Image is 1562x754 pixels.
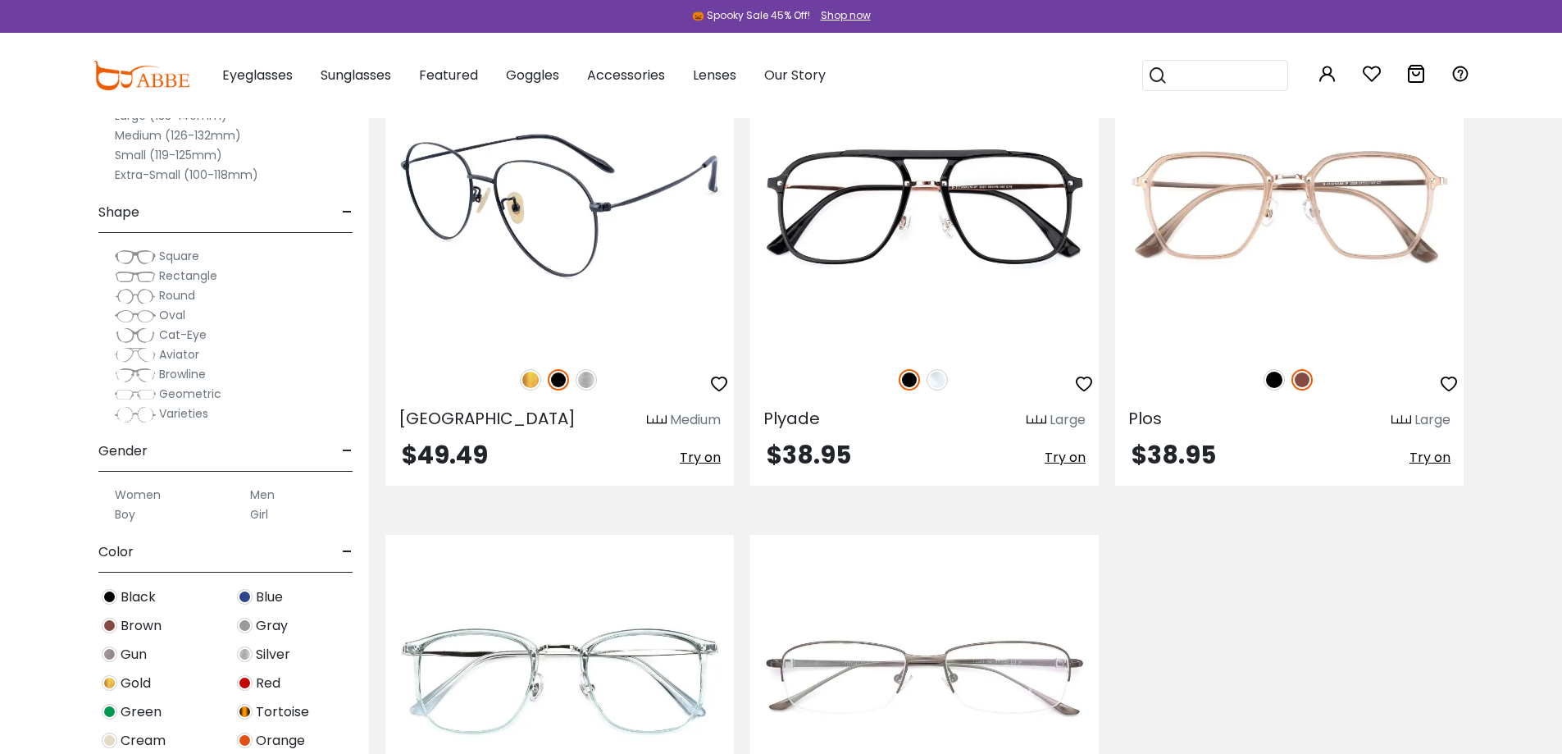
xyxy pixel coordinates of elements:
span: Cat-Eye [159,327,207,343]
span: Shape [98,193,139,232]
img: Black Plyade - Titanium,TR ,Adjust Nose Pads [750,61,1099,351]
img: Blue [237,589,253,605]
a: Shop now [813,8,871,22]
img: Round.png [115,288,156,304]
img: Oval.png [115,308,156,324]
img: Black Nepal - Titanium ,Adjust Nose Pads [385,61,734,351]
img: Tortoise [237,704,253,720]
img: Cream [102,733,117,748]
img: Black [899,369,920,391]
img: Gold [102,675,117,691]
label: Extra-Small (100-118mm) [115,165,258,185]
label: Medium (126-132mm) [115,126,241,145]
span: Green [121,702,162,722]
span: Browline [159,366,206,382]
label: Small (119-125mm) [115,145,222,165]
img: Orange [237,733,253,748]
span: Plos [1128,407,1162,430]
img: abbeglasses.com [93,61,189,90]
span: Eyeglasses [222,66,293,85]
span: Tortoise [256,702,309,722]
img: Cat-Eye.png [115,327,156,344]
span: Lenses [693,66,736,85]
span: Black [121,587,156,607]
div: Large [1414,410,1450,430]
span: [GEOGRAPHIC_DATA] [398,407,576,430]
span: Gray [256,616,288,636]
span: Red [256,674,280,693]
img: Green [102,704,117,720]
span: Silver [256,645,290,665]
img: Brown [1291,369,1313,391]
img: Gun [102,647,117,662]
span: Try on [1409,448,1450,467]
div: Medium [670,410,721,430]
button: Try on [1409,443,1450,473]
img: Rectangle.png [115,268,156,285]
label: Girl [250,505,268,524]
img: Black [548,369,569,391]
span: Gun [121,645,147,665]
img: Silver [237,647,253,662]
span: Square [159,248,199,264]
span: Brown [121,616,162,636]
span: Accessories [587,66,665,85]
img: Black [1264,369,1285,391]
label: Women [115,485,161,505]
img: size ruler [1027,414,1046,427]
label: Boy [115,505,135,524]
span: Our Story [764,66,826,85]
img: size ruler [1391,414,1411,427]
img: Geometric.png [115,386,156,403]
span: Goggles [506,66,559,85]
span: $49.49 [402,437,488,473]
span: Sunglasses [321,66,391,85]
img: Black [102,589,117,605]
span: Featured [419,66,478,85]
span: Try on [680,448,721,467]
span: Gold [121,674,151,693]
label: Men [250,485,275,505]
span: $38.95 [1132,437,1216,473]
span: Gender [98,432,148,471]
span: - [342,432,353,471]
span: Rectangle [159,267,217,284]
span: Aviator [159,346,199,363]
button: Try on [1045,443,1086,473]
img: Brown Plos - Titanium,TR ,Adjust Nose Pads [1115,61,1464,351]
span: Varieties [159,405,208,422]
span: - [342,193,353,232]
img: Brown [102,618,117,633]
span: Blue [256,587,283,607]
img: Red [237,675,253,691]
span: Cream [121,731,166,751]
img: Gold [520,369,541,391]
span: Orange [256,731,305,751]
div: Shop now [821,8,871,23]
div: 🎃 Spooky Sale 45% Off! [692,8,810,23]
div: Large [1050,410,1086,430]
span: Try on [1045,448,1086,467]
img: Aviator.png [115,347,156,363]
button: Try on [680,443,721,473]
span: Round [159,287,195,304]
img: Browline.png [115,367,156,383]
span: Oval [159,307,185,323]
span: $38.95 [767,437,851,473]
img: Silver [576,369,597,391]
span: Geometric [159,386,221,402]
span: Color [98,532,134,572]
img: Square.png [115,249,156,265]
img: size ruler [647,414,667,427]
img: Clear [927,369,948,391]
span: - [342,532,353,572]
img: Gray [237,618,253,633]
img: Varieties.png [115,406,156,423]
span: Plyade [763,407,820,430]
